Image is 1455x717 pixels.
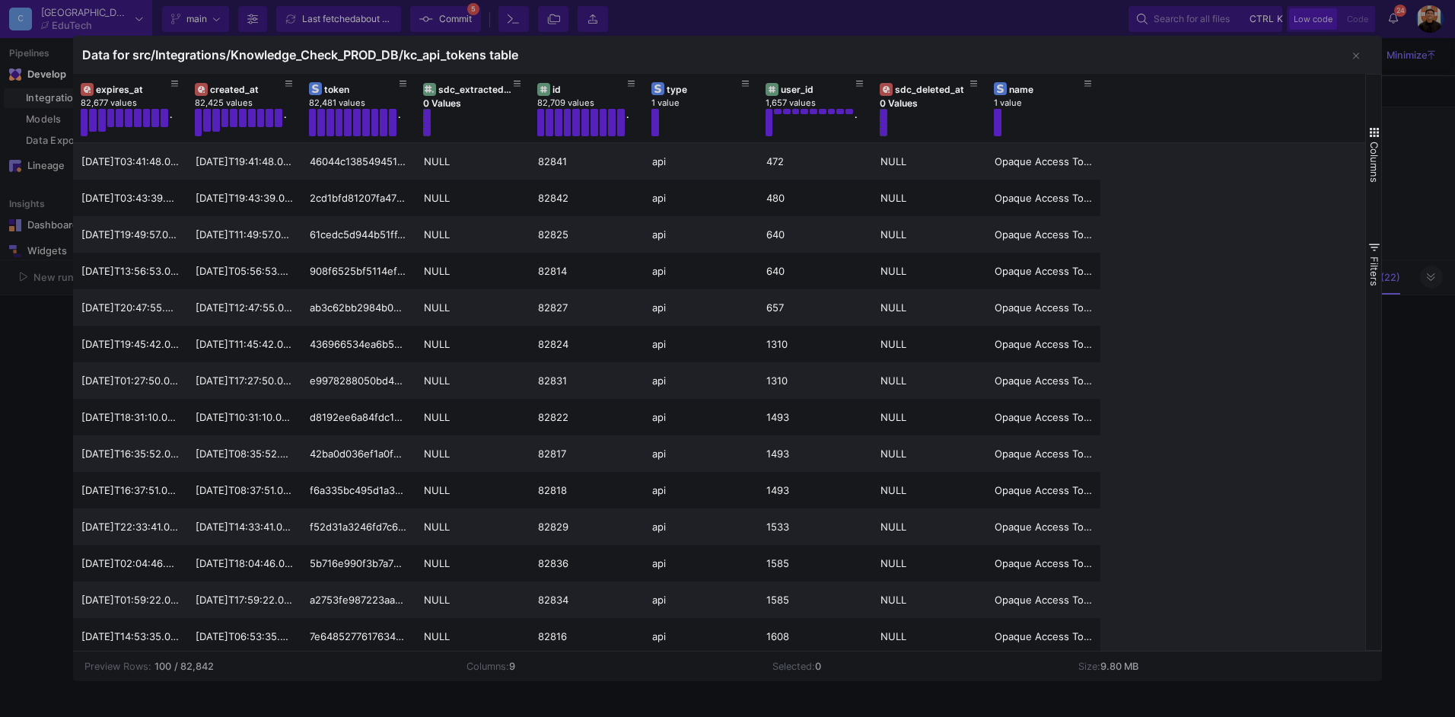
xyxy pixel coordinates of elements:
td: Size: [1067,652,1373,681]
div: NULL [424,290,521,326]
div: [DATE]T17:27:50.000Z [196,363,293,399]
div: [DATE]T14:53:35.000Z [81,619,179,655]
div: [DATE]T13:56:53.000Z [81,253,179,289]
div: 1 value [994,97,1108,109]
div: 2cd1bfd81207fa475c8c2bb78f92a7ac4dd4ad3ae8d16555fd9ee6b7899916c2 [310,180,407,216]
div: 82,425 values [195,97,309,109]
b: / 82,842 [174,659,214,674]
div: user_id [781,84,856,95]
div: Opaque Access Token [995,253,1092,289]
div: e9978288050bd4461b6e766c5a54346af866765403422268687404d17036101e [310,363,407,399]
div: 436966534ea6b5913f8a7db46e649c34b1c4dabcef4d597f3a11566a7ba2a2de [310,327,407,362]
div: NULL [424,509,521,545]
div: 1 value [651,97,766,109]
div: 42ba0d036ef1a0f22ba37f4a8d98ea48d843a4d933608199e448c9a8247f4968 [310,436,407,472]
div: NULL [880,582,978,618]
div: Opaque Access Token [995,363,1092,399]
div: 1585 [766,546,864,582]
div: [DATE]T01:27:50.000Z [81,363,179,399]
div: [DATE]T03:43:39.000Z [81,180,179,216]
div: Data for src/Integrations/Knowledge_Check_PROD_DB/kc_api_tokens table [82,47,518,62]
div: NULL [424,180,521,216]
div: [DATE]T16:37:51.000Z [81,473,179,508]
div: ab3c62bb2984b06644d990662282c336df2e5727964bc40c84de40ef01050906 [310,290,407,326]
div: [DATE]T02:04:46.000Z [81,546,179,582]
div: Opaque Access Token [995,509,1092,545]
div: NULL [424,400,521,435]
div: 82,709 values [537,97,651,109]
div: 1,657 values [766,97,880,109]
div: 1533 [766,509,864,545]
div: [DATE]T12:47:55.000Z [196,290,293,326]
div: 82825 [538,217,635,253]
div: 472 [766,144,864,180]
div: api [652,290,750,326]
div: NULL [424,144,521,180]
div: [DATE]T20:47:55.000Z [81,290,179,326]
div: api [652,582,750,618]
div: NULL [424,436,521,472]
div: NULL [880,473,978,508]
span: Filters [1368,257,1380,286]
div: f52d31a3246fd7c609ca13dfd359f312888dbc17b5e4f20e82c1984bd72ed7a8 [310,509,407,545]
div: 82816 [538,619,635,655]
div: [DATE]T08:37:51.000Z [196,473,293,508]
div: 657 [766,290,864,326]
div: NULL [880,546,978,582]
div: 0 Values [880,97,994,109]
div: . [398,109,400,136]
div: Opaque Access Token [995,144,1092,180]
div: 1493 [766,436,864,472]
div: 480 [766,180,864,216]
div: 82822 [538,400,635,435]
div: 82831 [538,363,635,399]
div: 1493 [766,400,864,435]
div: type [667,84,742,95]
div: api [652,436,750,472]
div: f6a335bc495d1a3d893c2251e8bd688dd0966450c05f2bd9037b7d82f2dc9412 [310,473,407,508]
div: 1310 [766,363,864,399]
div: sdc_deleted_at [895,84,970,95]
div: [DATE]T03:41:48.000Z [81,144,179,180]
div: NULL [880,400,978,435]
div: NULL [424,363,521,399]
div: api [652,180,750,216]
div: [DATE]T06:53:35.000Z [196,619,293,655]
div: 1585 [766,582,864,618]
div: d8192ee6a84fdc1d0c4f56b0becec0af83b65c8cbf20412511835057cfdef509 [310,400,407,435]
div: [DATE]T10:31:10.000Z [196,400,293,435]
div: 640 [766,217,864,253]
div: [DATE]T11:45:42.000Z [196,327,293,362]
div: 0 Values [423,97,537,109]
div: NULL [880,436,978,472]
div: NULL [880,327,978,362]
div: [DATE]T14:33:41.000Z [196,509,293,545]
div: [DATE]T19:43:39.000Z [196,180,293,216]
b: 9.80 MB [1100,661,1138,672]
div: [DATE]T18:31:10.000Z [81,400,179,435]
div: 61cedc5d944b51ff43399827148fdb8bd2bfe6661d8ab25cf4fbb8a553fee9d9 [310,217,407,253]
div: [DATE]T18:04:46.000Z [196,546,293,582]
div: api [652,509,750,545]
div: [DATE]T08:35:52.000Z [196,436,293,472]
div: Opaque Access Token [995,327,1092,362]
div: [DATE]T17:59:22.000Z [196,582,293,618]
div: NULL [880,363,978,399]
div: 82818 [538,473,635,508]
div: 5b716e990f3b7a7b83a8160e53230afe425e14001be6ebbb89f9a8a99399ad9a [310,546,407,582]
div: [DATE]T01:59:22.000Z [81,582,179,618]
div: NULL [880,180,978,216]
div: [DATE]T19:45:42.000Z [81,327,179,362]
div: Opaque Access Token [995,436,1092,472]
div: Opaque Access Token [995,217,1092,253]
div: Opaque Access Token [995,290,1092,326]
div: token [324,84,400,95]
div: NULL [880,619,978,655]
div: id [552,84,628,95]
div: 82829 [538,509,635,545]
div: Opaque Access Token [995,546,1092,582]
div: api [652,363,750,399]
div: 82814 [538,253,635,289]
div: 82842 [538,180,635,216]
div: 7e648527761763437ab991978244fa39140f2282cd400d18aa823a829deac9f5 [310,619,407,655]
